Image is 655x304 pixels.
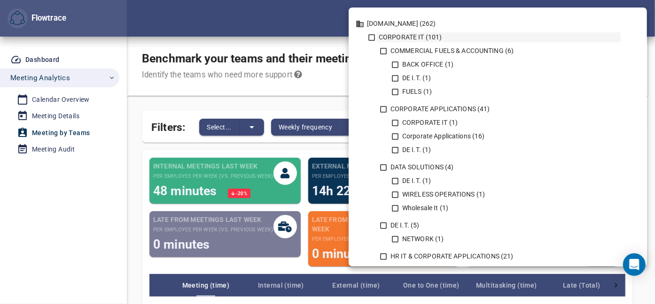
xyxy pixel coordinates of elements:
div: DE I.T. (5) [389,220,609,230]
div: HR IT & CORPORATE APPLICATIONS (21) [389,251,609,261]
div: [DOMAIN_NAME] (262) [365,19,632,29]
div: HR IT & Corporate Applications (4) [400,265,598,275]
div: DE I.T. (1) [400,145,598,155]
div: Open Intercom Messenger [623,253,646,276]
div: NETWORK (1) [400,234,598,244]
div: DATA SOLUTIONS (4) [389,162,609,172]
div: BACK OFFICE (1) [400,60,598,69]
div: DE I.T. (1) [400,73,598,83]
div: CORPORATE APPLICATIONS (41) [389,104,609,114]
div: CORPORATE IT (1) [400,118,598,128]
div: WIRELESS OPERATIONS (1) [400,190,598,199]
div: Corporate Applications (16) [400,131,598,141]
div: DE I.T. (1) [400,176,598,186]
div: COMMERCIAL FUELS & ACCOUNTING (6) [389,46,609,56]
div: Wholesale It (1) [400,203,598,213]
div: CORPORATE IT (101) [377,32,621,42]
div: FUELS (1) [400,87,598,97]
